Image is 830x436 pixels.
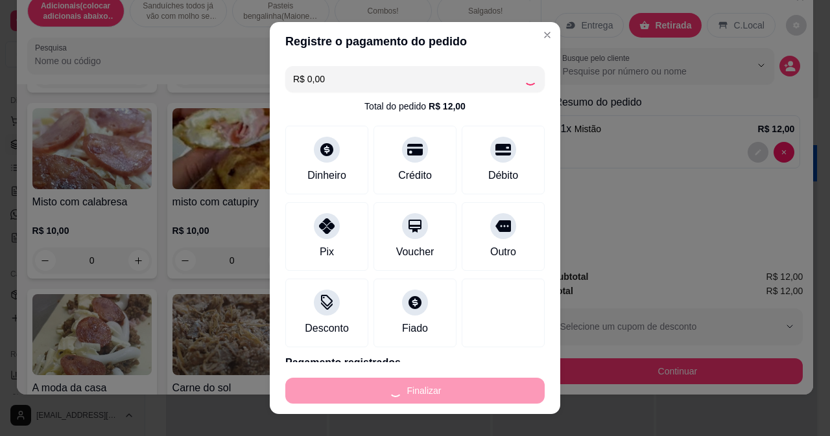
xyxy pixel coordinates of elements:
div: Loading [524,73,537,86]
div: R$ 12,00 [429,100,466,113]
div: Voucher [396,244,434,260]
div: Débito [488,168,518,183]
input: Ex.: hambúrguer de cordeiro [293,66,524,92]
p: Pagamento registrados [285,355,545,371]
div: Total do pedido [364,100,466,113]
div: Desconto [305,321,349,336]
div: Dinheiro [307,168,346,183]
header: Registre o pagamento do pedido [270,22,560,61]
div: Crédito [398,168,432,183]
div: Outro [490,244,516,260]
div: Pix [320,244,334,260]
button: Close [537,25,558,45]
div: Fiado [402,321,428,336]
